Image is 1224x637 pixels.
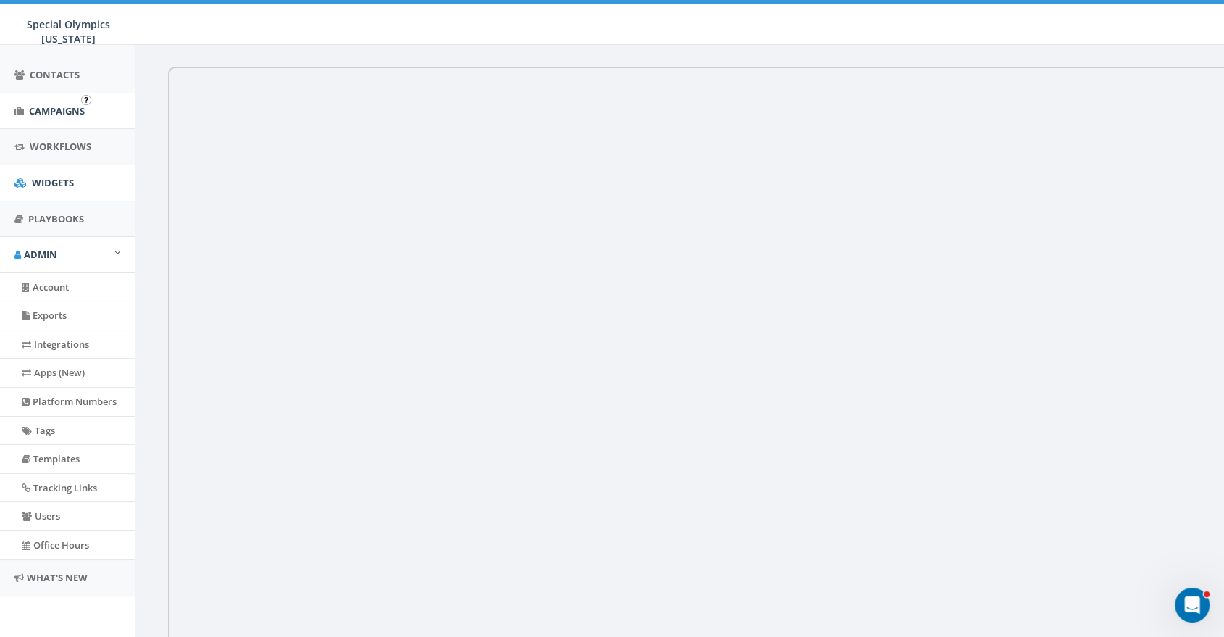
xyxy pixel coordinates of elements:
span: Workflows [30,140,91,153]
span: Contacts [30,68,80,81]
span: Special Olympics [US_STATE] [27,17,110,46]
span: Playbooks [28,212,84,225]
span: Admin [24,248,57,261]
span: Widgets [32,176,74,189]
span: Campaigns [29,104,85,117]
span: Inbox [29,33,60,46]
iframe: Intercom live chat [1175,588,1210,623]
span: What's New [27,571,88,584]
